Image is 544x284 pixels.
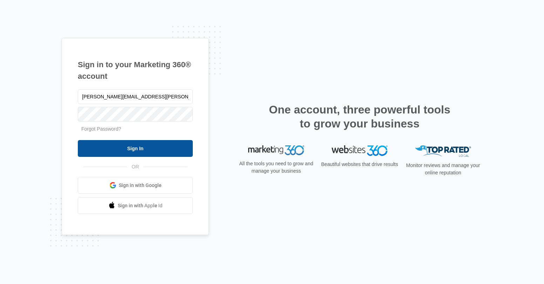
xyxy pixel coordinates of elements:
[127,163,144,171] span: OR
[415,145,471,157] img: Top Rated Local
[237,160,315,175] p: All the tools you need to grow and manage your business
[404,162,482,176] p: Monitor reviews and manage your online reputation
[78,140,193,157] input: Sign In
[267,103,453,131] h2: One account, three powerful tools to grow your business
[78,59,193,82] h1: Sign in to your Marketing 360® account
[78,177,193,194] a: Sign in with Google
[78,197,193,214] a: Sign in with Apple Id
[332,145,388,155] img: Websites 360
[119,182,162,189] span: Sign in with Google
[78,89,193,104] input: Email
[320,161,399,168] p: Beautiful websites that drive results
[248,145,304,155] img: Marketing 360
[81,126,121,132] a: Forgot Password?
[118,202,163,209] span: Sign in with Apple Id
